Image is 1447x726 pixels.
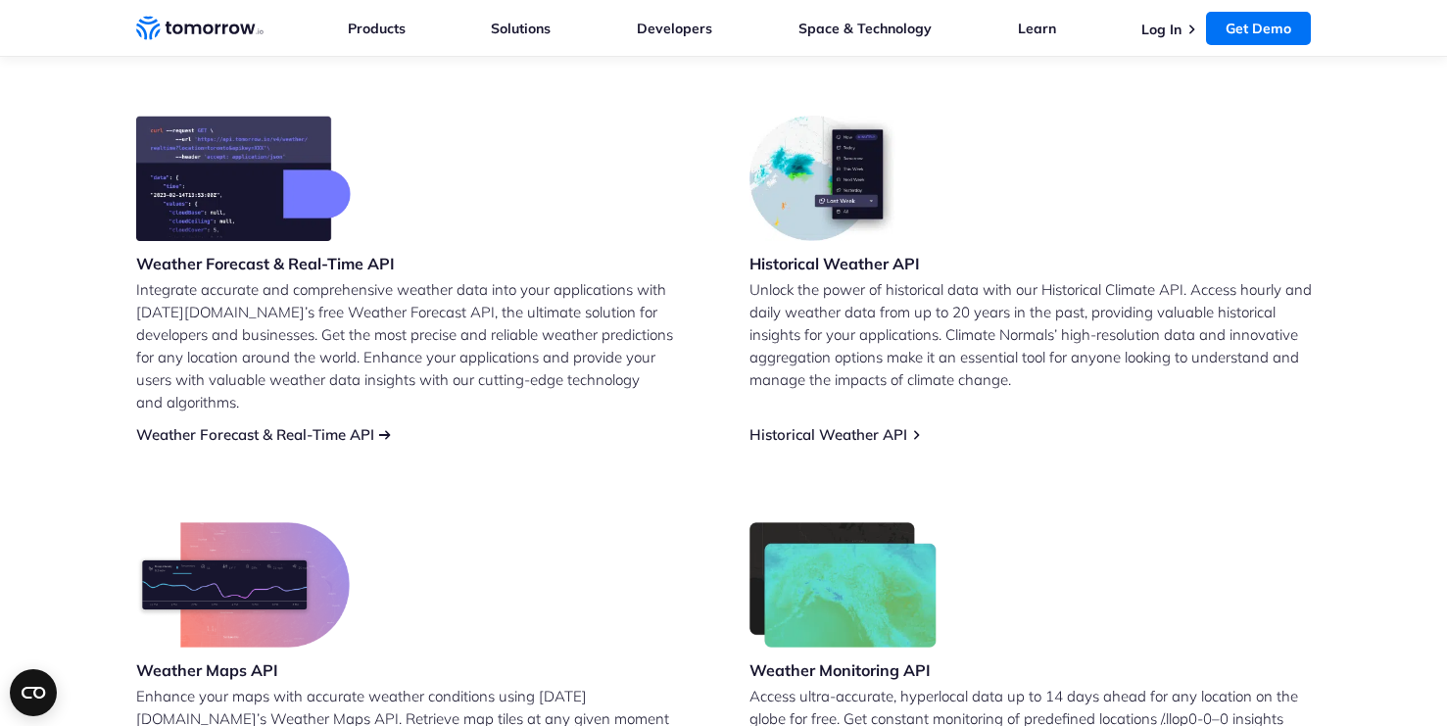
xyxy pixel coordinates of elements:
[1018,20,1056,37] a: Learn
[1206,12,1311,45] a: Get Demo
[136,253,395,274] h3: Weather Forecast & Real-Time API
[136,278,699,413] p: Integrate accurate and comprehensive weather data into your applications with [DATE][DOMAIN_NAME]...
[136,659,350,681] h3: Weather Maps API
[136,14,264,43] a: Home link
[491,20,551,37] a: Solutions
[637,20,712,37] a: Developers
[1141,21,1182,38] a: Log In
[749,253,920,274] h3: Historical Weather API
[798,20,932,37] a: Space & Technology
[749,659,938,681] h3: Weather Monitoring API
[136,425,374,444] a: Weather Forecast & Real-Time API
[749,425,907,444] a: Historical Weather API
[749,278,1312,391] p: Unlock the power of historical data with our Historical Climate API. Access hourly and daily weat...
[10,669,57,716] button: Open CMP widget
[348,20,406,37] a: Products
